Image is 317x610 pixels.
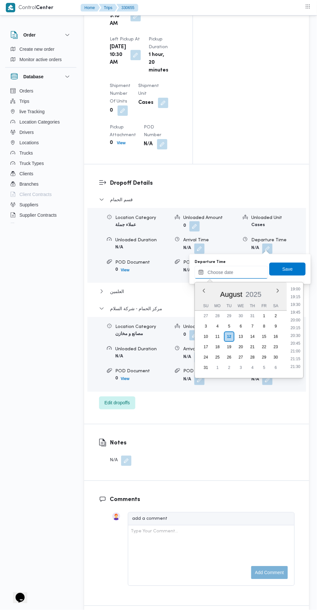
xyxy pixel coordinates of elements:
div: day-27 [236,352,246,363]
div: Button. Open the year selector. 2025 is currently selected. [245,290,262,299]
span: Save [282,265,293,273]
span: Edit dropoffs [105,399,130,407]
div: day-11 [212,332,223,342]
li: 19:00 [289,286,303,292]
span: Pickup Attachment [110,125,136,137]
div: POD Number [183,368,238,375]
div: Unloaded Duration [115,237,170,244]
b: N/A [251,246,259,250]
div: Type Your Comment... [131,528,178,535]
span: Shipment Number of Units [110,84,130,103]
div: day-23 [271,342,281,352]
button: Locations [8,137,74,148]
div: day-30 [271,352,281,363]
div: day-20 [236,342,246,352]
span: Trucks [19,149,33,157]
h3: Database [23,73,43,81]
div: Fr [259,301,269,310]
span: Devices [19,222,36,229]
div: Unloaded Duration [115,346,170,353]
div: مركز الحمام - شركة السلام [87,317,306,392]
div: day-28 [247,352,258,363]
button: Supplier Contracts [8,210,74,220]
button: Database [10,73,71,81]
div: day-24 [201,352,211,363]
li: 20:15 [289,325,303,331]
button: Trucks [8,148,74,158]
button: Client Contracts [8,189,74,200]
button: قسم الحمام [99,196,295,203]
div: Tu [224,301,234,310]
input: Press the down key to enter a popover containing a calendar. Press the escape key to close the po... [195,266,268,279]
h3: Comments [110,496,295,504]
b: Cases [138,99,153,107]
b: 0 [183,224,186,228]
h3: Dropoff Details [110,179,295,188]
div: Location Category [115,214,170,221]
div: day-19 [224,342,234,352]
iframe: chat widget [6,584,27,604]
div: POD Document [115,368,170,375]
label: Departure Time [195,259,226,265]
b: [DATE] 10:30 AM [110,43,126,67]
div: day-31 [201,363,211,373]
span: Client Contracts [19,191,52,198]
div: day-5 [224,321,234,332]
div: Unloaded Amount [183,323,238,330]
button: View [114,139,128,147]
b: Center [36,5,53,10]
div: day-4 [247,363,258,373]
button: 330655 [116,4,138,12]
span: قسم الحمام [110,196,133,203]
div: day-6 [271,363,281,373]
div: Mo [212,301,223,310]
div: day-14 [247,332,258,342]
div: day-26 [224,352,234,363]
span: Locations [19,139,39,147]
button: live Tracking [8,106,74,117]
b: N/A [183,355,191,359]
button: Orders [8,86,74,96]
button: العلمين [99,288,295,295]
b: 0 [115,376,118,381]
div: month-2025-08 [200,311,282,373]
button: Save [269,263,306,276]
button: Trips [8,96,74,106]
div: day-27 [201,311,211,321]
div: day-16 [271,332,281,342]
button: View [118,266,132,274]
button: Home [81,4,100,12]
button: Truck Types [8,158,74,169]
div: Unloaded Unit [251,214,306,221]
div: day-5 [259,363,269,373]
span: Location Categories [19,118,60,126]
h3: Order [23,31,36,39]
div: day-10 [201,332,211,342]
li: 21:15 [289,356,303,362]
button: Clients [8,169,74,179]
div: day-31 [247,311,258,321]
li: 19:15 [289,294,303,300]
span: Orders [19,87,33,95]
button: Edit dropoffs [99,397,135,409]
b: N/A [183,268,191,273]
div: day-17 [201,342,211,352]
button: Branches [8,179,74,189]
button: Previous Month [201,288,207,293]
span: Truck Types [19,159,44,167]
div: Arrival Time [183,237,238,244]
div: day-30 [236,311,246,321]
b: N/A [115,245,123,249]
div: Database [5,86,76,226]
span: العلمين [110,288,124,295]
button: Trips [99,4,118,12]
span: Create new order [19,45,54,53]
button: Order [10,31,71,39]
div: day-3 [201,321,211,332]
div: day-3 [236,363,246,373]
div: POD Number [183,259,238,266]
div: day-9 [271,321,281,332]
div: day-18 [212,342,223,352]
span: live Tracking [19,108,45,115]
